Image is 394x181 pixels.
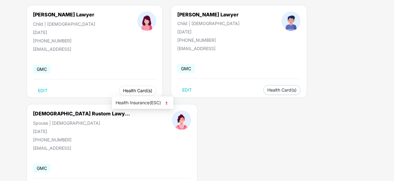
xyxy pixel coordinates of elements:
button: Health Card(s) [119,86,156,96]
span: Health Insurance(ESC) [116,99,170,106]
button: EDIT [177,85,197,95]
img: profileImage [281,11,301,31]
div: [DATE] [177,29,240,34]
div: [DEMOGRAPHIC_DATA] Rustom Lawy... [33,110,130,117]
div: [PERSON_NAME] Lawyer [33,11,94,18]
div: [PHONE_NUMBER] [177,37,240,43]
button: EDIT [33,86,52,96]
span: EDIT [38,88,47,93]
span: GMC [177,64,195,73]
div: [EMAIL_ADDRESS] [33,145,95,151]
img: profileImage [172,110,191,130]
div: [PHONE_NUMBER] [33,137,130,142]
div: [EMAIL_ADDRESS] [33,46,95,52]
span: GMC [33,164,51,173]
span: Health Card(s) [267,88,297,92]
div: [PHONE_NUMBER] [33,38,95,43]
span: GMC [33,65,51,74]
img: profileImage [137,11,156,31]
img: svg+xml;base64,PHN2ZyB4bWxucz0iaHR0cDovL3d3dy53My5vcmcvMjAwMC9zdmciIHhtbG5zOnhsaW5rPSJodHRwOi8vd3... [163,100,170,106]
div: Spouse | [DEMOGRAPHIC_DATA] [33,120,130,126]
div: [EMAIL_ADDRESS] [177,46,239,51]
div: [DATE] [33,30,95,35]
div: Child | [DEMOGRAPHIC_DATA] [33,21,95,27]
div: [DATE] [33,129,130,134]
div: [PERSON_NAME] Lawyer [177,11,240,18]
span: Health Card(s) [123,89,152,92]
button: Health Card(s) [263,85,301,95]
div: Child | [DEMOGRAPHIC_DATA] [177,21,240,26]
span: EDIT [182,88,192,93]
